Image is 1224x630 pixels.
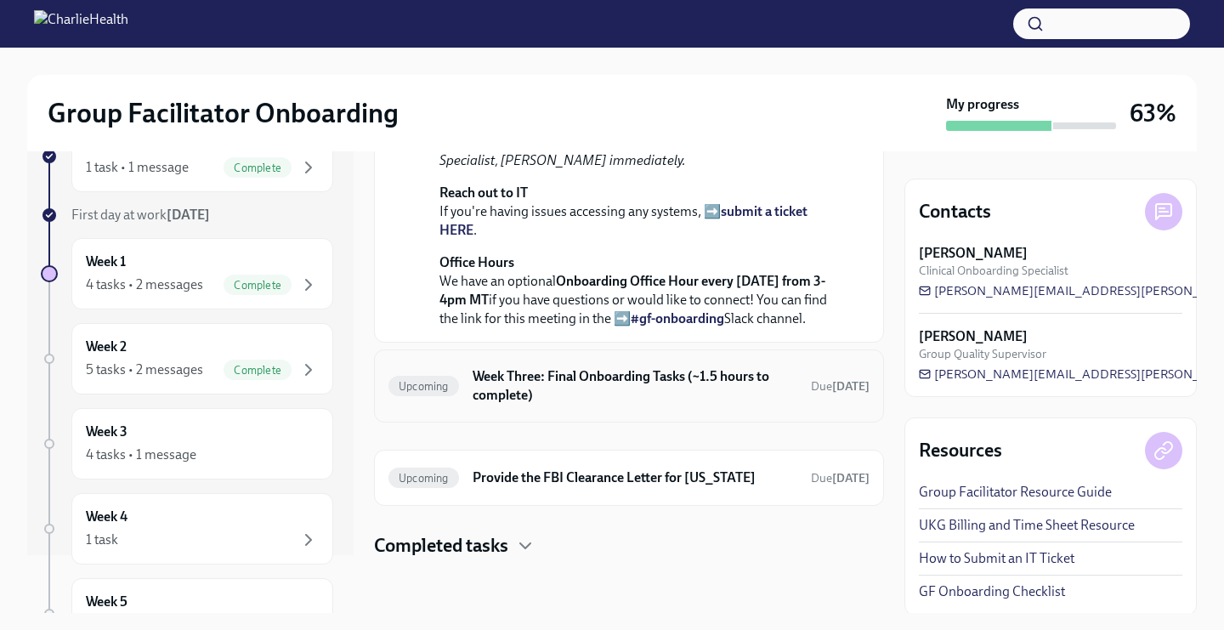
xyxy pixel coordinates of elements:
[946,95,1019,114] strong: My progress
[86,593,127,611] h6: Week 5
[86,531,118,549] div: 1 task
[86,275,203,294] div: 4 tasks • 2 messages
[86,158,189,177] div: 1 task • 1 message
[832,379,870,394] strong: [DATE]
[631,310,724,326] a: #gf-onboarding
[388,464,870,491] a: UpcomingProvide the FBI Clearance Letter for [US_STATE]Due[DATE]
[832,471,870,485] strong: [DATE]
[224,279,292,292] span: Complete
[41,493,333,565] a: Week 41 task
[439,254,514,270] strong: Office Hours
[811,378,870,394] span: October 4th, 2025 10:00
[919,346,1046,362] span: Group Quality Supervisor
[811,470,870,486] span: October 21st, 2025 10:00
[48,96,399,130] h2: Group Facilitator Onboarding
[41,408,333,480] a: Week 34 tasks • 1 message
[388,380,459,393] span: Upcoming
[86,446,196,464] div: 4 tasks • 1 message
[41,121,333,192] a: Week -11 task • 1 messageComplete
[1130,98,1176,128] h3: 63%
[919,438,1002,463] h4: Resources
[919,199,991,224] h4: Contacts
[41,206,333,224] a: First day at work[DATE]
[86,423,127,441] h6: Week 3
[919,549,1074,568] a: How to Submit an IT Ticket
[811,379,870,394] span: Due
[919,582,1065,601] a: GF Onboarding Checklist
[86,360,203,379] div: 5 tasks • 2 messages
[224,364,292,377] span: Complete
[388,472,459,485] span: Upcoming
[167,207,210,223] strong: [DATE]
[811,471,870,485] span: Due
[224,162,292,174] span: Complete
[439,273,825,308] strong: Onboarding Office Hour every [DATE] from 3-4pm MT
[374,533,884,559] div: Completed tasks
[388,364,870,408] a: UpcomingWeek Three: Final Onboarding Tasks (~1.5 hours to complete)Due[DATE]
[439,184,528,201] strong: Reach out to IT
[34,10,128,37] img: CharlieHealth
[919,483,1112,502] a: Group Facilitator Resource Guide
[919,327,1028,346] strong: [PERSON_NAME]
[41,238,333,309] a: Week 14 tasks • 2 messagesComplete
[71,207,210,223] span: First day at work
[473,367,797,405] h6: Week Three: Final Onboarding Tasks (~1.5 hours to complete)
[374,533,508,559] h4: Completed tasks
[41,323,333,394] a: Week 25 tasks • 2 messagesComplete
[86,338,127,356] h6: Week 2
[439,184,842,240] p: If you're having issues accessing any systems, ➡️ .
[919,244,1028,263] strong: [PERSON_NAME]
[86,508,127,526] h6: Week 4
[86,253,126,271] h6: Week 1
[919,263,1068,279] span: Clinical Onboarding Specialist
[919,516,1135,535] a: UKG Billing and Time Sheet Resource
[473,468,797,487] h6: Provide the FBI Clearance Letter for [US_STATE]
[439,253,842,328] p: We have an optional if you have questions or would like to connect! You can find the link for thi...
